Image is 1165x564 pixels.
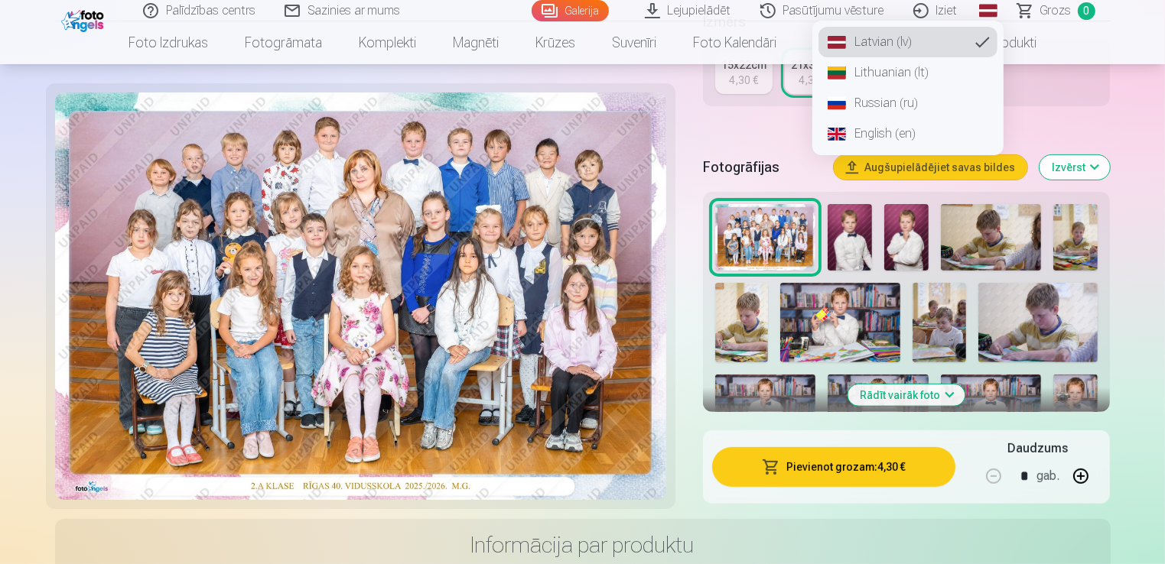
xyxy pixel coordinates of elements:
a: 15x22cm4,30 € [715,51,773,94]
a: Fotogrāmata [226,21,340,64]
a: Latvian (lv) [818,27,997,57]
a: Magnēti [434,21,517,64]
span: 0 [1078,2,1095,20]
button: Pievienot grozam:4,30 € [712,447,956,487]
a: Lithuanian (lt) [818,57,997,88]
nav: Global [812,21,1004,155]
button: Izvērst [1040,155,1110,180]
h5: Daudzums [1007,439,1068,458]
div: 15x22cm [721,57,766,73]
div: 21x30cm [791,57,836,73]
a: Komplekti [340,21,434,64]
div: gab. [1036,458,1059,494]
a: Russian (ru) [818,88,997,118]
h5: Fotogrāfijas [703,157,822,178]
div: 4,30 € [729,73,758,88]
button: Augšupielādējiet savas bildes [834,155,1027,180]
button: Rādīt vairāk foto [848,384,965,406]
a: Krūzes [517,21,594,64]
a: Foto kalendāri [675,21,795,64]
a: 21x30cm4,30 € [785,51,842,94]
img: /fa1 [61,6,108,32]
a: English (en) [818,118,997,149]
div: 4,30 € [799,73,828,88]
a: Atslēgu piekariņi [795,21,923,64]
span: Grozs [1040,2,1072,20]
h3: Informācija par produktu [67,531,1098,559]
a: Suvenīri [594,21,675,64]
a: Foto izdrukas [110,21,226,64]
